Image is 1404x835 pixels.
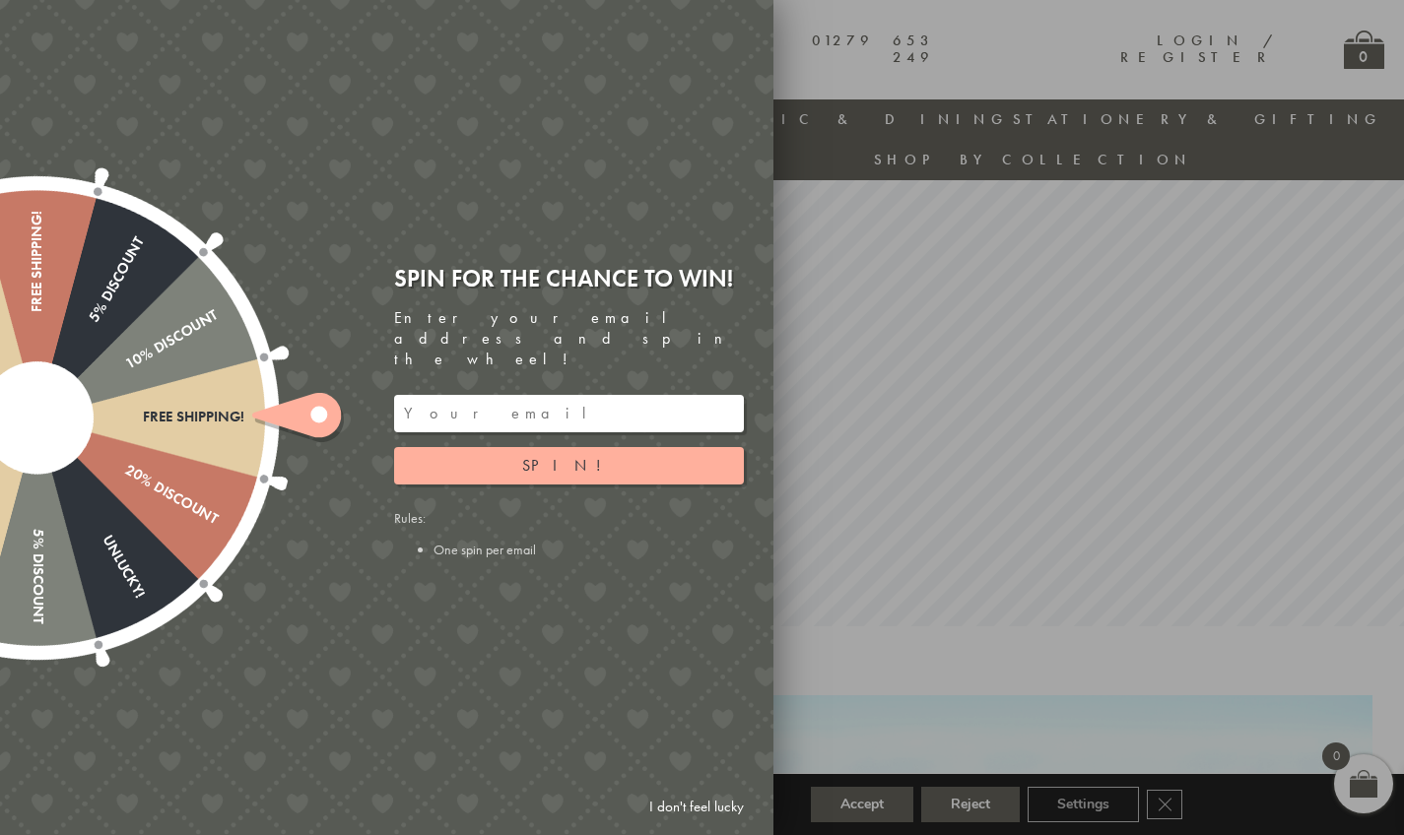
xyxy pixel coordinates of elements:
[33,307,220,425] div: 10% Discount
[394,447,744,484] button: Spin!
[522,455,616,476] span: Spin!
[29,417,45,624] div: 5% Discount
[30,234,148,421] div: 5% Discount
[30,414,148,601] div: Unlucky!
[394,395,744,432] input: Your email
[639,789,754,825] a: I don't feel lucky
[394,308,744,369] div: Enter your email address and spin the wheel!
[394,263,744,293] div: Spin for the chance to win!
[33,411,220,529] div: 20% Discount
[37,409,244,425] div: Free shipping!
[434,541,744,558] li: One spin per email
[29,211,45,417] div: Free shipping!
[394,509,744,558] div: Rules:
